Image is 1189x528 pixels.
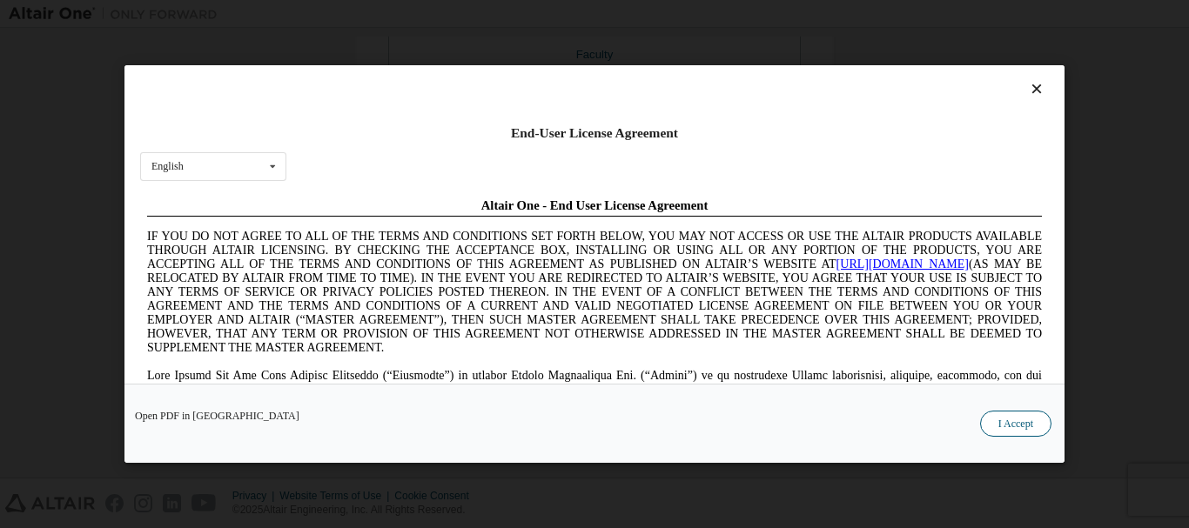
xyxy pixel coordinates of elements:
[696,66,829,79] a: [URL][DOMAIN_NAME]
[7,38,902,163] span: IF YOU DO NOT AGREE TO ALL OF THE TERMS AND CONDITIONS SET FORTH BELOW, YOU MAY NOT ACCESS OR USE...
[7,177,902,302] span: Lore Ipsumd Sit Ame Cons Adipisc Elitseddo (“Eiusmodte”) in utlabor Etdolo Magnaaliqua Eni. (“Adm...
[151,162,184,172] div: English
[341,7,568,21] span: Altair One - End User License Agreement
[140,124,1049,142] div: End-User License Agreement
[980,411,1051,437] button: I Accept
[135,411,299,421] a: Open PDF in [GEOGRAPHIC_DATA]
